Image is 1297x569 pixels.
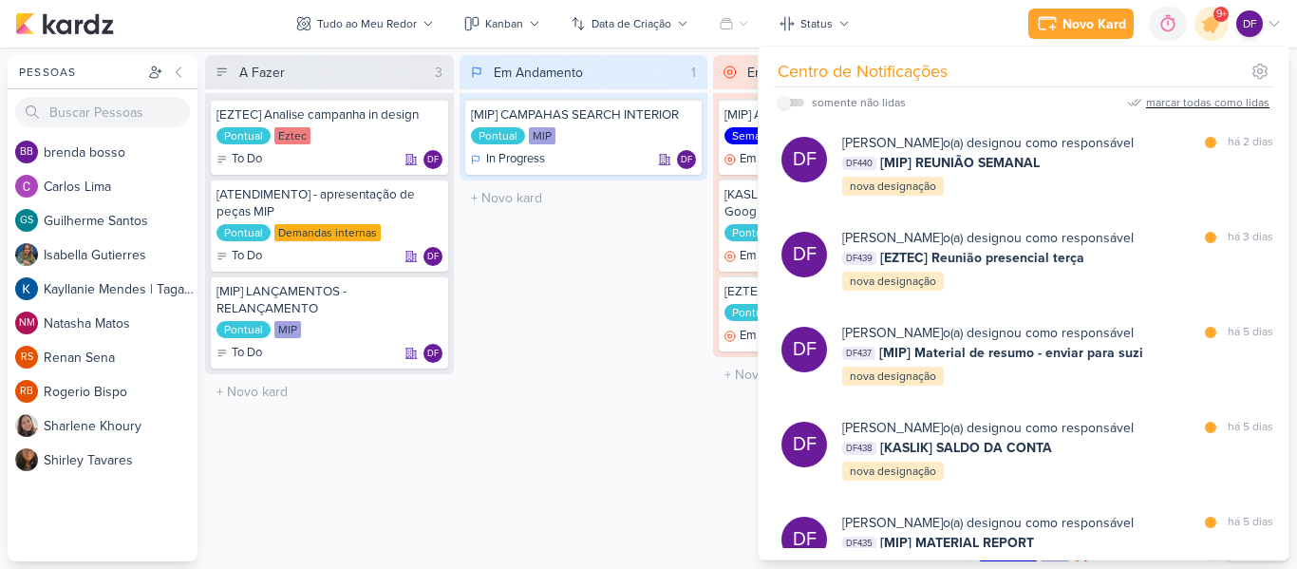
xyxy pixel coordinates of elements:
div: S h i r l e y T a v a r e s [44,450,197,470]
span: DF439 [842,252,876,265]
span: [MIP] MATERIAL REPORT [880,533,1034,553]
p: DF [427,156,439,165]
div: [MIP] CAMPAHAS SEARCH INTERIOR [471,106,697,123]
img: Kayllanie Mendes | Tagawa [15,277,38,300]
b: [PERSON_NAME] [842,515,943,531]
div: 3 [427,63,450,83]
div: Em Andamento [494,63,583,83]
span: [KASLIK] SALDO DA CONTA [880,438,1052,458]
div: Renan Sena [15,346,38,369]
div: A Fazer [239,63,285,83]
div: Pontual [216,321,271,338]
div: [EZTEC] GOOGLE + META [724,283,950,300]
img: Shirley Tavares [15,448,38,471]
p: Em Espera [740,327,796,346]
b: [PERSON_NAME] [842,420,943,436]
b: [PERSON_NAME] [842,135,943,151]
div: [MIP] Atividades Google + Meta [724,106,950,123]
div: nova designação [842,367,944,386]
p: RB [20,387,33,397]
div: Rogerio Bispo [15,380,38,403]
div: há 3 dias [1228,228,1273,248]
div: somente não lidas [812,94,906,111]
div: Diego Freitas [781,327,827,372]
div: 1 [684,63,704,83]
div: MIP [529,127,555,144]
p: DF [1243,15,1257,32]
div: Responsável: Diego Freitas [423,344,442,363]
p: DF [793,336,817,363]
div: nova designação [842,177,944,196]
div: Em Espera [747,63,810,83]
div: o(a) designou como responsável [842,418,1134,438]
div: To Do [216,247,262,266]
div: Diego Freitas [781,422,827,467]
div: Pontual [216,127,271,144]
p: DF [793,526,817,553]
div: K a y l l a n i e M e n d e s | T a g a w a [44,279,197,299]
div: [ATENDIMENTO] - apresentação de peças MIP [216,186,442,220]
span: [EZTEC] Reunião presencial terça [880,248,1084,268]
input: + Novo kard [463,184,705,212]
div: Diego Freitas [423,344,442,363]
p: NM [19,318,35,329]
p: Em Espera [740,150,796,169]
span: DF440 [842,157,876,170]
div: Responsável: Diego Freitas [677,150,696,169]
p: DF [427,350,439,359]
div: Natasha Matos [15,312,38,334]
div: [EZTEC] Analise campanha in design [216,106,442,123]
div: Centro de Notificações [778,59,948,85]
div: Eztec [274,127,310,144]
p: RS [21,352,33,363]
div: R e n a n S e n a [44,348,197,368]
div: N a t a s h a M a t o s [44,313,197,333]
div: Pontual [471,127,525,144]
div: há 5 dias [1228,513,1273,533]
div: R o g e r i o B i s p o [44,382,197,402]
div: In Progress [471,150,545,169]
p: DF [793,241,817,268]
div: Diego Freitas [781,232,827,277]
div: Diego Freitas [677,150,696,169]
div: o(a) designou como responsável [842,323,1134,343]
div: MIP [274,321,301,338]
div: Em Espera [724,247,796,266]
span: DF438 [842,442,876,455]
img: Carlos Lima [15,175,38,198]
div: Demandas internas [274,224,381,241]
div: Responsável: Diego Freitas [423,150,442,169]
div: Guilherme Santos [15,209,38,232]
p: DF [793,146,817,173]
p: To Do [232,344,262,363]
b: [PERSON_NAME] [842,325,943,341]
span: DF435 [842,537,876,550]
div: o(a) designou como responsável [842,228,1134,248]
div: I s a b e l l a G u t i e r r e s [44,245,197,265]
span: [MIP] Material de resumo - enviar para suzi [879,343,1143,363]
div: há 5 dias [1228,323,1273,343]
div: Pontual [724,224,779,241]
button: Novo Kard [1028,9,1134,39]
p: Em Espera [740,247,796,266]
div: Diego Freitas [423,247,442,266]
p: GS [20,216,33,226]
div: Diego Freitas [781,517,827,562]
img: Isabella Gutierres [15,243,38,266]
div: nova designação [842,462,944,481]
div: Responsável: Diego Freitas [423,247,442,266]
div: Pontual [724,304,779,321]
p: bb [20,147,33,158]
div: Diego Freitas [781,137,827,182]
div: o(a) designou como responsável [842,133,1134,153]
div: G u i l h e r m e S a n t o s [44,211,197,231]
p: To Do [232,247,262,266]
input: + Novo kard [209,378,450,406]
p: DF [681,156,692,165]
span: DF437 [842,347,875,360]
div: [MIP] LANÇAMENTOS - RELANÇAMENTO [216,283,442,317]
div: [KASLIK] Otimizações de conta Meta + Google [724,186,950,220]
div: Em Espera [724,327,796,346]
div: Pontual [216,224,271,241]
div: To Do [216,150,262,169]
